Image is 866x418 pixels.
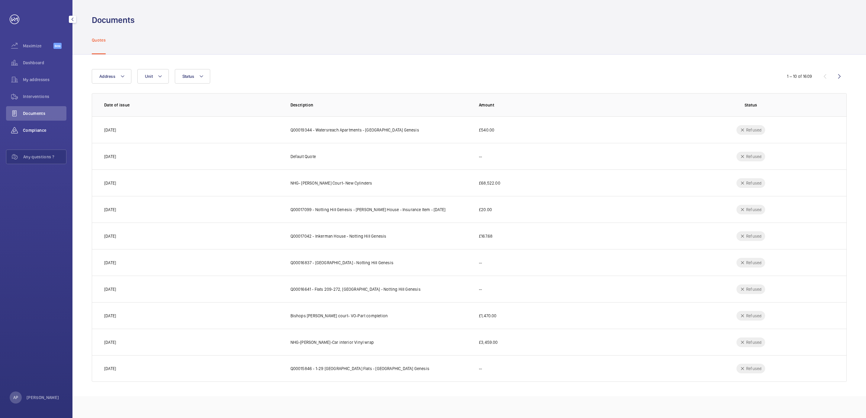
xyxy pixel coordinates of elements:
[104,339,116,345] p: [DATE]
[104,154,116,160] p: [DATE]
[104,233,116,239] p: [DATE]
[13,394,18,401] p: AP
[746,313,762,319] p: Refused
[290,207,446,213] p: Q00017099 - Notting Hill Genesis - [PERSON_NAME] House - Insurance Item - [DATE]
[145,74,153,79] span: Unit
[290,313,388,319] p: Bishops [PERSON_NAME] court- VO-Part completion
[23,43,53,49] span: Maximize
[23,93,66,100] span: Interventions
[104,366,116,372] p: [DATE]
[746,180,762,186] p: Refused
[290,339,374,345] p: NHG-[PERSON_NAME]-Car interior Vinyl wrap
[746,154,762,160] p: Refused
[182,74,194,79] span: Status
[479,339,498,345] p: £3,459.00
[746,233,762,239] p: Refused
[23,60,66,66] span: Dashboard
[290,127,419,133] p: Q00019344 - Watersreach Apartments - [GEOGRAPHIC_DATA] Genesis
[27,394,59,401] p: [PERSON_NAME]
[479,286,482,292] p: --
[746,339,762,345] p: Refused
[479,313,497,319] p: £1,470.00
[479,207,492,213] p: £20.00
[137,69,169,84] button: Unit
[92,37,106,43] p: Quotes
[479,102,658,108] p: Amount
[23,77,66,83] span: My addresses
[479,127,494,133] p: £540.00
[479,180,500,186] p: £68,522.00
[23,127,66,133] span: Compliance
[746,207,762,213] p: Refused
[479,260,482,266] p: --
[290,154,316,160] p: Default Quote
[104,260,116,266] p: [DATE]
[290,102,470,108] p: Description
[92,69,131,84] button: Address
[104,127,116,133] p: [DATE]
[23,110,66,116] span: Documents
[104,313,116,319] p: [DATE]
[479,233,492,239] p: £167.68
[290,286,421,292] p: Q00016641 - Flats 209-272, [GEOGRAPHIC_DATA] - Notting Hill Genesis
[290,180,372,186] p: NHG- [PERSON_NAME] Court- New Cylinders
[175,69,210,84] button: Status
[746,127,762,133] p: Refused
[668,102,835,108] p: Status
[104,286,116,292] p: [DATE]
[290,366,429,372] p: Q00015846 - 1-29 [GEOGRAPHIC_DATA] Flats - [GEOGRAPHIC_DATA] Genesis
[104,102,281,108] p: Date of issue
[746,366,762,372] p: Refused
[104,180,116,186] p: [DATE]
[23,154,66,160] span: Any questions ?
[99,74,115,79] span: Address
[104,207,116,213] p: [DATE]
[290,233,386,239] p: Q00017042 - Inkerman House - Notting Hill Genesis
[290,260,393,266] p: Q00016837 - [GEOGRAPHIC_DATA] - Notting Hill Genesis
[787,73,812,79] div: 1 – 10 of 1609
[746,286,762,292] p: Refused
[92,14,135,26] h1: Documents
[479,366,482,372] p: --
[479,154,482,160] p: --
[53,43,62,49] span: Beta
[746,260,762,266] p: Refused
